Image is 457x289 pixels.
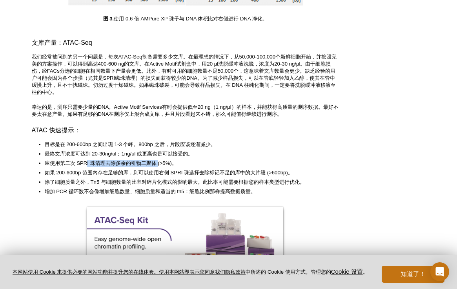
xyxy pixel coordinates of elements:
font: 。 [363,269,368,275]
font: 我们经常被问到的另一个问题是，每次ATAC-Seq制备需要多少文库。在最理想的情况下，从50,000-100,000个新鲜细胞开始，并按照完美的方案操作，可以得到高达400-600 ng的文库。... [32,54,337,95]
font: 除了细胞质量之外，Tn5 与细胞数量的比率对碎片化模式的影响最大。此比率可能需要根据您的样本类型进行优化。 [45,179,305,185]
font: 知道了！ [401,271,426,277]
font: 幸运的是，测序只需要少量的DNA。Active Motif Services有时会提供低至20 ng（1 ng/µl）的样本，并能获得高质量的测序数据。最好不要太在意产量。如果有足够的DNA在测... [32,104,339,117]
a: 本网站使用 Cookie 来提供必要的网站功能并提升您的在线体验。使用本网站即表示您同意我们隐私政策 [13,269,246,275]
div: 打开 Intercom Messenger [430,262,449,281]
font: 目标是在 200-600bp 之间出现 1-3 个峰。800bp 之后，片段应该逐渐减少。 [45,141,216,147]
font: Cookie 设置 [331,268,363,275]
font: 如果 200-600bp 范围内存在足够的库，则可以使用右侧 SPRI 珠选择去除标记不足的库中的大片段 (>600bp)。 [45,170,293,176]
font: ATAC 快速提示： [32,127,81,134]
img: ATAC-Seq试剂盒 [87,207,283,277]
font: 最终文库浓度可达到 20-30ng/ul；1ng/ul 或更高也是可以接受的。 [45,151,193,157]
font: 中所述的 Cookie 使用方式 [246,269,305,275]
font: 。管理您的 [306,269,331,275]
font: 应使用第二次 SPRI 珠清理去除多余的引物二聚体 (>5%)。 [45,160,177,166]
button: Cookie 设置 [331,268,363,276]
font: 增加 PCR 循环数不会像增加细胞数量、细胞质量和适当的 tn5：细胞比例那样提高数据质量。 [45,188,256,194]
font: 文库产量：ATAC-Seq [32,39,92,46]
button: 知道了！ [382,266,444,283]
font: 图 3. [103,16,114,22]
font: 使用 0.6 倍 AMPure XP 珠子与 DNA 体积比对右侧进行 DNA 净化。 [114,16,268,22]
